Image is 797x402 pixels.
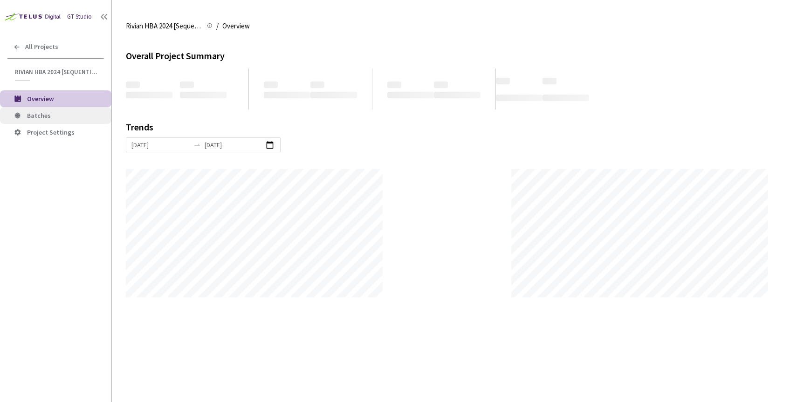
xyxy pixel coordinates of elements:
[543,78,557,84] span: ‌
[434,82,448,88] span: ‌
[310,92,357,98] span: ‌
[27,95,54,103] span: Overview
[496,78,510,84] span: ‌
[264,92,310,98] span: ‌
[205,140,263,150] input: End date
[25,43,58,51] span: All Projects
[434,92,481,98] span: ‌
[180,92,227,98] span: ‌
[310,82,324,88] span: ‌
[126,82,140,88] span: ‌
[387,82,401,88] span: ‌
[27,111,51,120] span: Batches
[216,20,219,32] li: /
[180,82,194,88] span: ‌
[193,141,201,149] span: swap-right
[496,95,543,101] span: ‌
[126,92,172,98] span: ‌
[126,48,783,63] div: Overall Project Summary
[126,20,201,32] span: Rivian HBA 2024 [Sequential]
[543,95,589,101] span: ‌
[264,82,278,88] span: ‌
[67,12,92,21] div: GT Studio
[126,123,770,137] div: Trends
[222,20,250,32] span: Overview
[387,92,434,98] span: ‌
[193,141,201,149] span: to
[27,128,75,136] span: Project Settings
[131,140,190,150] input: Start date
[15,68,98,76] span: Rivian HBA 2024 [Sequential]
